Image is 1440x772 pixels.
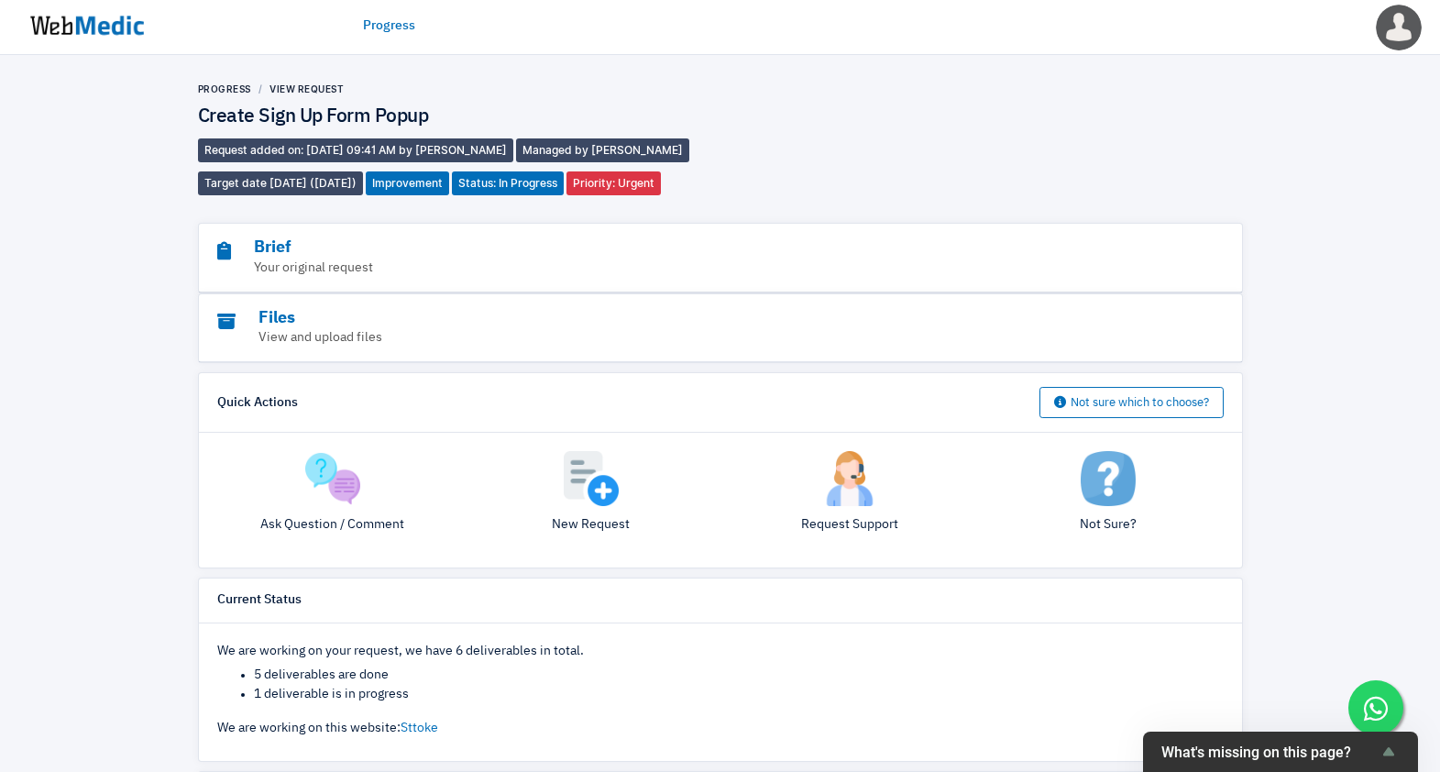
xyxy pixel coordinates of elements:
[217,308,1123,329] h3: Files
[217,515,448,535] p: Ask Question / Comment
[254,685,1224,704] li: 1 deliverable is in progress
[198,83,251,94] a: Progress
[217,719,1224,738] p: We are working on this website:
[363,17,415,36] a: Progress
[198,138,513,162] span: Request added on: [DATE] 09:41 AM by [PERSON_NAME]
[217,592,302,609] h6: Current Status
[217,395,298,412] h6: Quick Actions
[516,138,689,162] span: Managed by [PERSON_NAME]
[217,259,1123,278] p: Your original request
[254,666,1224,685] li: 5 deliverables are done
[198,171,363,195] span: Target date [DATE] ([DATE])
[217,328,1123,347] p: View and upload files
[476,515,707,535] p: New Request
[734,515,965,535] p: Request Support
[198,105,720,129] h4: Create Sign Up Form Popup
[305,451,360,506] img: question.png
[217,642,1224,661] p: We are working on your request, we have 6 deliverables in total.
[564,451,619,506] img: add.png
[198,83,720,96] nav: breadcrumb
[1039,387,1224,418] button: Not sure which to choose?
[401,722,438,734] a: Sttoke
[1081,451,1136,506] img: not-sure.png
[217,237,1123,259] h3: Brief
[1161,741,1400,763] button: Show survey - What's missing on this page?
[822,451,877,506] img: support.png
[993,515,1224,535] p: Not Sure?
[269,83,344,94] a: View Request
[1161,744,1378,761] span: What's missing on this page?
[452,171,564,195] span: Status: In Progress
[566,171,661,195] span: Priority: Urgent
[366,171,449,195] span: Improvement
